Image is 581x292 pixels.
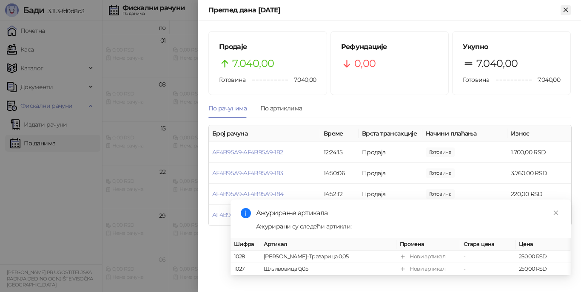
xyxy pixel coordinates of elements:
[396,238,460,251] th: Промена
[359,125,422,142] th: Врста трансакције
[515,238,571,251] th: Цена
[359,184,422,205] td: Продаја
[426,168,455,178] span: 3.760,00
[256,222,561,231] div: Ажурирани су следећи артикли:
[212,190,284,198] a: AF4B95A9-AF4B95A9-184
[241,208,251,218] span: info-circle
[260,238,396,251] th: Артикал
[320,125,359,142] th: Време
[231,263,260,275] td: 1027
[341,42,439,52] h5: Рефундације
[219,42,316,52] h5: Продаје
[553,210,559,216] span: close
[359,163,422,184] td: Продаја
[507,184,571,205] td: 220,00 RSD
[212,211,283,219] a: AF4B95A9-AF4B95A9-185
[507,142,571,163] td: 1.700,00 RSD
[219,76,245,84] span: Готовина
[260,263,396,275] td: Шљивовица 0,05
[561,5,571,15] button: Close
[208,104,247,113] div: По рачунима
[463,42,560,52] h5: Укупно
[320,163,359,184] td: 14:50:06
[231,238,260,251] th: Шифра
[422,125,507,142] th: Начини плаћања
[320,184,359,205] td: 14:52:12
[476,55,518,72] span: 7.040,00
[515,263,571,275] td: 250,00 RSD
[410,252,445,261] div: Нови артикал
[288,75,316,84] span: 7.040,00
[212,148,283,156] a: AF4B95A9-AF4B95A9-182
[256,208,561,218] div: Ажурирање артикала
[426,147,455,157] span: 1.700,00
[507,163,571,184] td: 3.760,00 RSD
[460,263,515,275] td: -
[532,75,560,84] span: 7.040,00
[426,189,455,199] span: 220,00
[208,5,561,15] div: Преглед дана [DATE]
[463,76,489,84] span: Готовина
[460,251,515,263] td: -
[209,125,320,142] th: Број рачуна
[354,55,376,72] span: 0,00
[460,238,515,251] th: Стара цена
[320,142,359,163] td: 12:24:15
[507,125,571,142] th: Износ
[551,208,561,217] a: Close
[410,265,445,273] div: Нови артикал
[231,251,260,263] td: 1028
[232,55,274,72] span: 7.040,00
[359,142,422,163] td: Продаја
[212,169,283,177] a: AF4B95A9-AF4B95A9-183
[260,251,396,263] td: [PERSON_NAME]-Траварица 0,05
[515,251,571,263] td: 250,00 RSD
[260,104,302,113] div: По артиклима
